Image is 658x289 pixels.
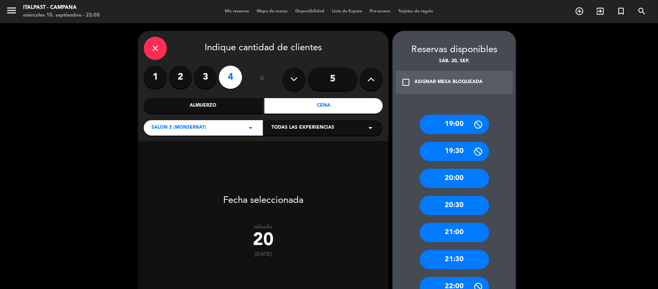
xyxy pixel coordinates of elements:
[138,251,389,258] div: [DATE]
[420,115,489,134] div: 19:00
[253,9,291,14] span: Mapa de mesas
[616,7,626,16] i: turned_in_not
[420,196,489,215] div: 20:30
[138,224,389,230] div: sábado
[264,98,383,114] div: Cena
[250,66,275,93] div: ó
[366,9,394,14] span: Pre-acceso
[151,124,206,132] span: Salon 2 (Monserrat)
[169,66,192,89] label: 2
[144,66,167,89] label: 1
[394,9,437,14] span: Tarjetas de regalo
[420,169,489,188] div: 20:00
[575,7,584,16] i: add_circle_outline
[6,5,17,16] i: menu
[144,37,383,60] div: Indique cantidad de clientes
[291,9,328,14] span: Disponibilidad
[596,7,605,16] i: exit_to_app
[194,66,217,89] label: 3
[138,230,389,251] div: 20
[392,42,516,58] div: Reservas disponibles
[420,223,489,242] div: 21:00
[221,9,253,14] span: Mis reservas
[420,250,489,269] div: 21:30
[637,7,646,16] i: search
[151,44,160,53] i: close
[401,78,411,87] i: check_box_outline_blank
[138,184,389,208] div: Fecha seleccionada
[23,12,100,19] div: miércoles 10. septiembre - 22:08
[271,124,334,132] span: Todas las experiencias
[246,123,255,133] i: arrow_drop_down
[23,4,100,12] div: Italpast - Campana
[328,9,366,14] span: Lista de Espera
[420,142,489,161] div: 19:30
[414,78,483,86] div: ASIGNAR MESA BLOQUEADA
[219,66,242,89] label: 4
[366,123,375,133] i: arrow_drop_down
[392,58,516,65] div: sáb. 20, sep.
[144,98,263,114] div: Almuerzo
[6,5,17,19] button: menu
